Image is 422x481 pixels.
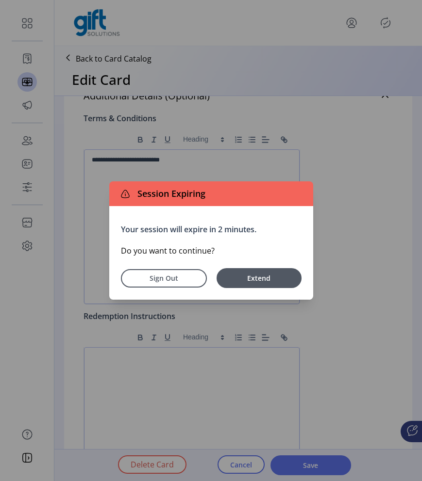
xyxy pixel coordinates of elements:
[221,273,297,283] span: Extend
[217,268,302,288] button: Extend
[121,269,207,288] button: Sign Out
[134,187,205,200] span: Session Expiring
[121,245,302,257] p: Do you want to continue?
[134,273,194,283] span: Sign Out
[121,224,302,235] p: Your session will expire in 2 minutes.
